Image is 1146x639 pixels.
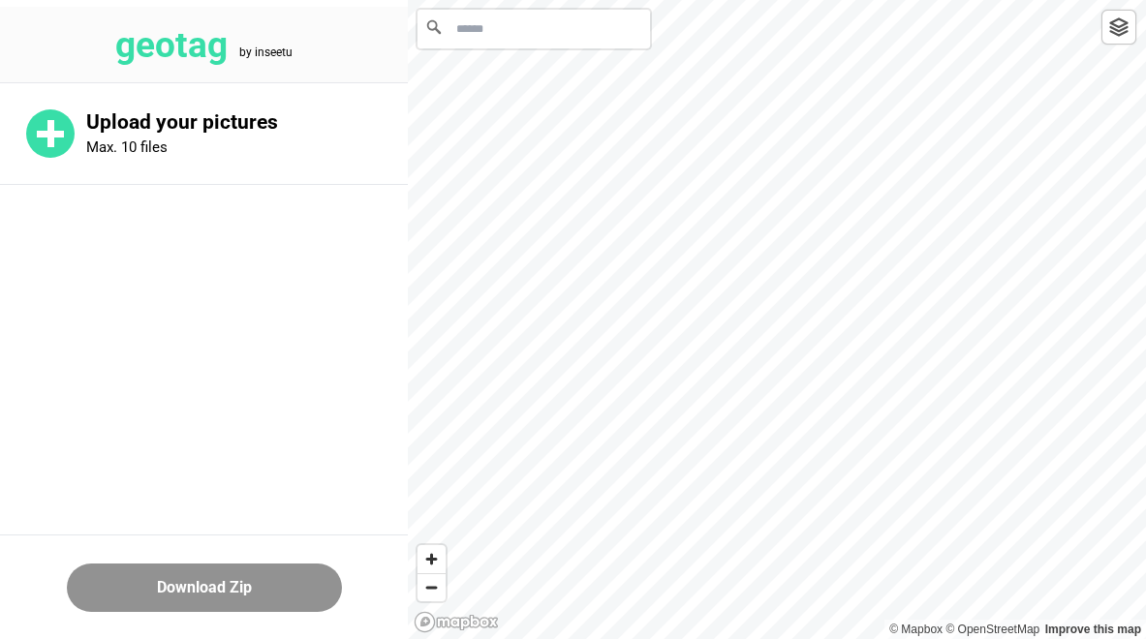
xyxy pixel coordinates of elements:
input: Search [418,10,650,48]
a: Mapbox logo [414,611,499,633]
button: Zoom in [418,545,446,573]
tspan: geotag [115,24,228,66]
a: OpenStreetMap [945,623,1039,636]
a: Mapbox [889,623,943,636]
button: Zoom out [418,573,446,601]
img: toggleLayer [1109,17,1129,37]
span: Zoom out [418,574,446,601]
a: Map feedback [1045,623,1141,636]
button: Download Zip [67,563,342,612]
tspan: by inseetu [239,46,293,59]
p: Upload your pictures [86,110,408,135]
p: Max. 10 files [86,138,168,156]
